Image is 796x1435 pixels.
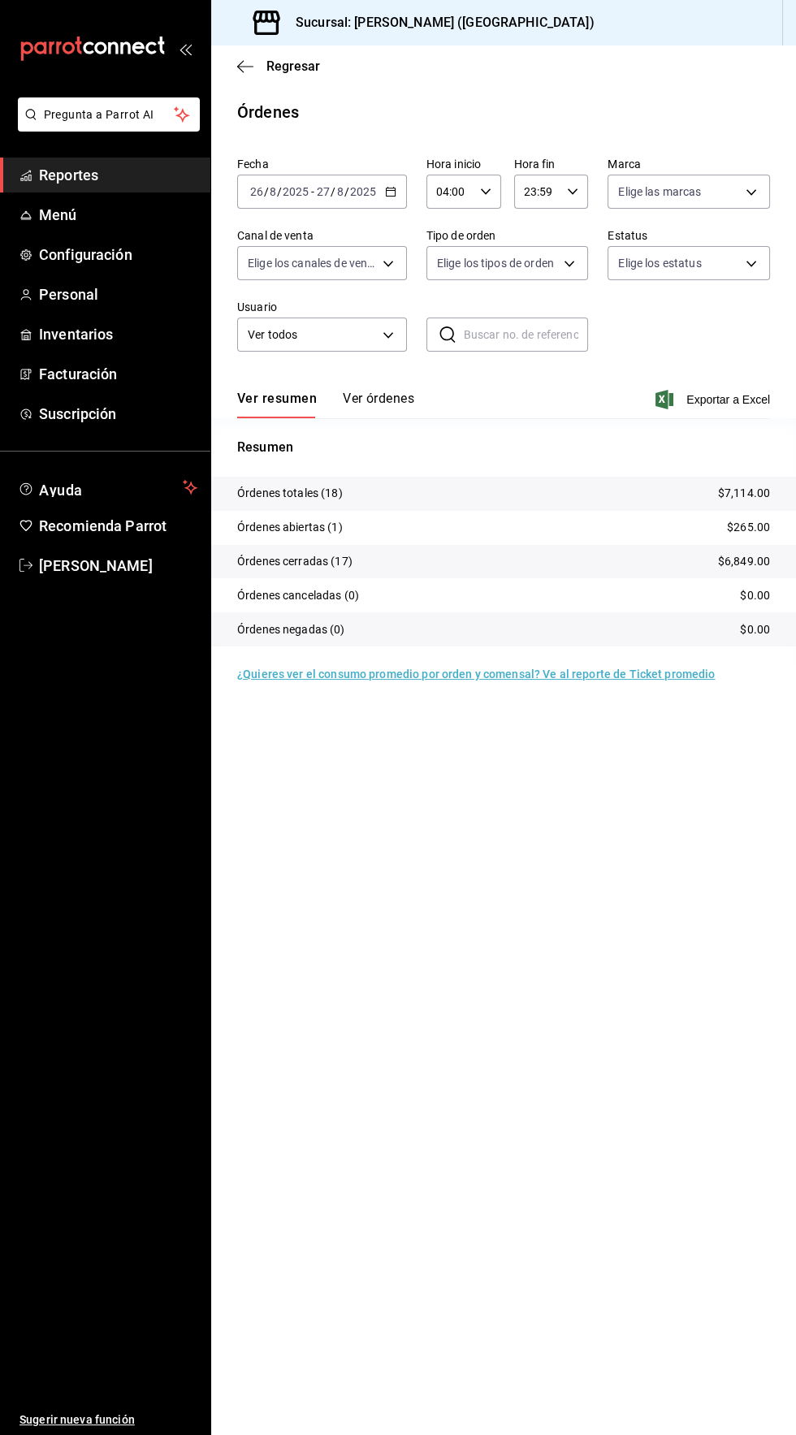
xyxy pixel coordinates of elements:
[740,587,770,604] p: $0.00
[343,391,414,418] button: Ver órdenes
[237,391,414,418] div: navigation tabs
[437,255,554,271] span: Elige los tipos de orden
[237,519,343,536] p: Órdenes abiertas (1)
[608,230,770,241] label: Estatus
[39,323,197,345] span: Inventarios
[336,185,344,198] input: --
[659,390,770,409] button: Exportar a Excel
[248,326,377,344] span: Ver todos
[426,158,501,170] label: Hora inicio
[248,255,377,271] span: Elige los canales de venta
[283,13,595,32] h3: Sucursal: [PERSON_NAME] ([GEOGRAPHIC_DATA])
[19,1411,197,1429] span: Sugerir nueva función
[237,158,407,170] label: Fecha
[179,42,192,55] button: open_drawer_menu
[277,185,282,198] span: /
[264,185,269,198] span: /
[269,185,277,198] input: --
[740,621,770,638] p: $0.00
[39,164,197,186] span: Reportes
[237,668,715,681] a: ¿Quieres ver el consumo promedio por orden y comensal? Ve al reporte de Ticket promedio
[237,587,359,604] p: Órdenes canceladas (0)
[464,318,589,351] input: Buscar no. de referencia
[237,621,345,638] p: Órdenes negadas (0)
[39,515,197,537] span: Recomienda Parrot
[237,58,320,74] button: Regresar
[718,553,770,570] p: $6,849.00
[237,485,343,502] p: Órdenes totales (18)
[249,185,264,198] input: --
[39,204,197,226] span: Menú
[237,230,407,241] label: Canal de venta
[39,363,197,385] span: Facturación
[237,100,299,124] div: Órdenes
[237,553,353,570] p: Órdenes cerradas (17)
[618,184,701,200] span: Elige las marcas
[311,185,314,198] span: -
[44,106,175,123] span: Pregunta a Parrot AI
[316,185,331,198] input: --
[608,158,770,170] label: Marca
[426,230,589,241] label: Tipo de orden
[237,301,407,313] label: Usuario
[331,185,335,198] span: /
[618,255,701,271] span: Elige los estatus
[237,438,770,457] p: Resumen
[282,185,309,198] input: ----
[39,403,197,425] span: Suscripción
[18,97,200,132] button: Pregunta a Parrot AI
[718,485,770,502] p: $7,114.00
[344,185,349,198] span: /
[266,58,320,74] span: Regresar
[514,158,589,170] label: Hora fin
[39,478,176,497] span: Ayuda
[39,244,197,266] span: Configuración
[39,283,197,305] span: Personal
[237,391,317,418] button: Ver resumen
[39,555,197,577] span: [PERSON_NAME]
[11,118,200,135] a: Pregunta a Parrot AI
[727,519,770,536] p: $265.00
[349,185,377,198] input: ----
